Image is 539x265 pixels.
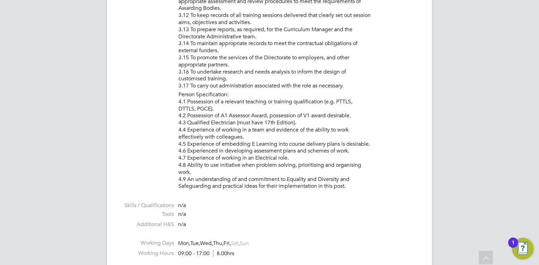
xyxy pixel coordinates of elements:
[512,243,515,251] div: 1
[240,240,249,247] span: Sun
[213,240,223,247] span: Thu,
[121,202,174,209] label: Skills / Qualifications
[200,240,213,247] span: Wed,
[223,240,231,247] span: Fri,
[178,211,186,218] span: n/a
[190,240,200,247] span: Tue,
[213,250,234,257] span: 8.00hrs
[121,250,174,257] label: Working Hours
[178,91,418,191] li: Person Specification: 4.1 Possession of a relevant teaching or training qualification (e.g. PTTLS...
[178,202,186,209] span: n/a
[121,221,174,228] label: Additional H&S
[178,240,190,247] span: Mon,
[178,221,186,228] span: n/a
[121,211,174,218] label: Tools
[512,238,534,260] button: Open Resource Center, 1 new notification
[178,250,234,257] div: 09:00 - 17:00
[231,240,240,247] span: Sat,
[121,240,174,247] label: Working Days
